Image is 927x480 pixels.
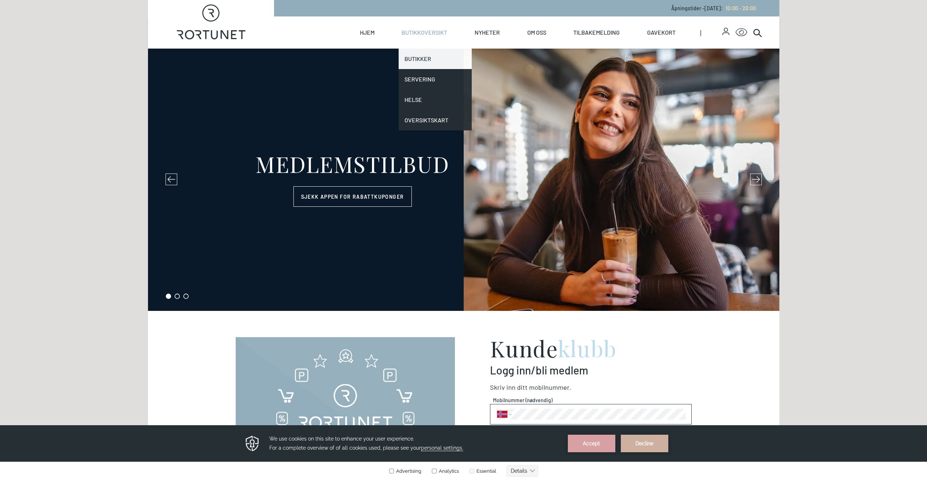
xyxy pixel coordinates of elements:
h3: We use cookies on this site to enhance your user experience. For a complete overview of of all co... [269,9,559,27]
span: personal settings. [421,20,463,26]
label: Essential [468,43,496,49]
a: Tilbakemelding [573,16,620,49]
h2: Kunde [490,337,692,359]
input: Essential [470,43,474,48]
a: Sjekk appen for rabattkuponger [293,186,412,207]
a: Hjem [360,16,375,49]
text: Details [511,43,527,49]
a: Helse [399,89,472,110]
button: Open Accessibility Menu [736,27,747,38]
a: 10:00 - 20:00 [723,5,756,11]
a: Oversiktskart [399,110,472,130]
a: Butikkoversikt [402,16,447,49]
a: Om oss [527,16,546,49]
p: Logg inn/bli medlem [490,363,692,377]
button: Decline [621,9,668,27]
input: Analytics [432,43,437,48]
span: Mobilnummer (nødvendig) [493,396,689,404]
button: Details [506,40,538,52]
span: Mobilnummer . [529,383,571,391]
p: Skriv inn ditt [490,382,692,392]
a: Gavekort [647,16,676,49]
section: carousel-slider [148,49,779,311]
p: Åpningstider - [DATE] : [671,4,756,12]
input: Advertising [389,43,394,48]
span: 10:00 - 20:00 [726,5,756,11]
div: slide 1 of 3 [148,49,779,311]
img: Privacy reminder [244,9,260,27]
span: | [700,16,723,49]
a: Nyheter [475,16,500,49]
p: Ved å trykke gå videre mottar du passord på sms [490,424,692,434]
span: klubb [558,334,617,363]
button: Accept [568,9,615,27]
a: Butikker [399,49,472,69]
div: MEDLEMSTILBUD [255,153,449,175]
label: Advertising [389,43,421,49]
a: Servering [399,69,472,89]
label: Analytics [430,43,459,49]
